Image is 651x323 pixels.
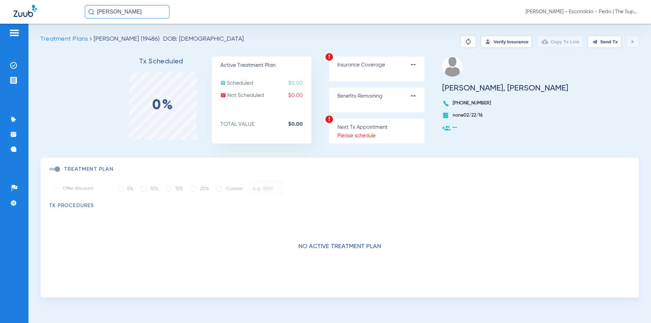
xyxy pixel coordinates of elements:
label: Offer discount [53,185,107,192]
img: send.svg [592,39,598,44]
p: Please schedule [337,133,425,139]
h3: [PERSON_NAME], [PERSON_NAME] [442,85,568,92]
p: Not Scheduled [220,92,311,99]
img: warning.svg [325,115,333,123]
img: play.svg [630,39,635,44]
p: [PHONE_NUMBER] [442,100,568,106]
p: Benefits Remaining [337,93,425,100]
iframe: Chat Widget [617,290,651,323]
span: Treatment Plans [40,36,88,42]
img: link-copy.png [541,38,548,45]
img: scheduled.svg [220,80,226,85]
img: book.svg [442,112,449,119]
span: $0.00 [288,92,311,99]
button: Copy Tx Link [537,36,583,48]
span: DOB: [DEMOGRAPHIC_DATA] [163,36,244,42]
strong: -- [411,62,425,68]
p: Scheduled [220,80,311,87]
label: 15% [165,182,183,196]
img: Reparse [464,38,472,46]
img: Zuub Logo [14,5,37,17]
p: Active Treatment Plan [220,62,311,69]
img: not-scheduled.svg [220,92,226,98]
label: 10% [140,182,158,196]
img: hamburger-icon [9,29,20,37]
h3: Tx Scheduled [112,58,212,65]
h3: Treatment Plan [64,166,114,173]
button: Send Tx [588,36,622,48]
p: -- [442,124,568,131]
img: Search Icon [88,9,94,15]
img: add-user.svg [442,124,451,133]
label: Custom [216,182,242,196]
p: none02/22/16 [442,112,568,119]
label: 0% [152,102,174,109]
img: voice-call-b.svg [442,100,451,107]
h3: TX Procedures [49,202,630,209]
p: TOTAL VALUE [220,121,311,128]
input: Search for patients [85,5,170,19]
button: Verify Insurance [481,36,532,48]
img: profile.png [442,56,462,77]
input: e.g. 50% [249,181,283,195]
img: Verify Insurance [486,39,491,44]
p: Next Tx Appointment [337,124,425,131]
p: Insurance Coverage [337,62,425,68]
label: 5% [117,182,133,196]
label: 20% [190,182,209,196]
img: warning.svg [325,53,333,61]
div: No active treatment plan [49,209,630,294]
strong: -- [411,93,425,100]
span: [PERSON_NAME] (19486) [94,36,160,42]
strong: $0.00 [288,121,311,128]
span: $0.00 [288,80,311,87]
span: [PERSON_NAME] - Escondido - Pedo | The Super Dentists [526,8,637,15]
